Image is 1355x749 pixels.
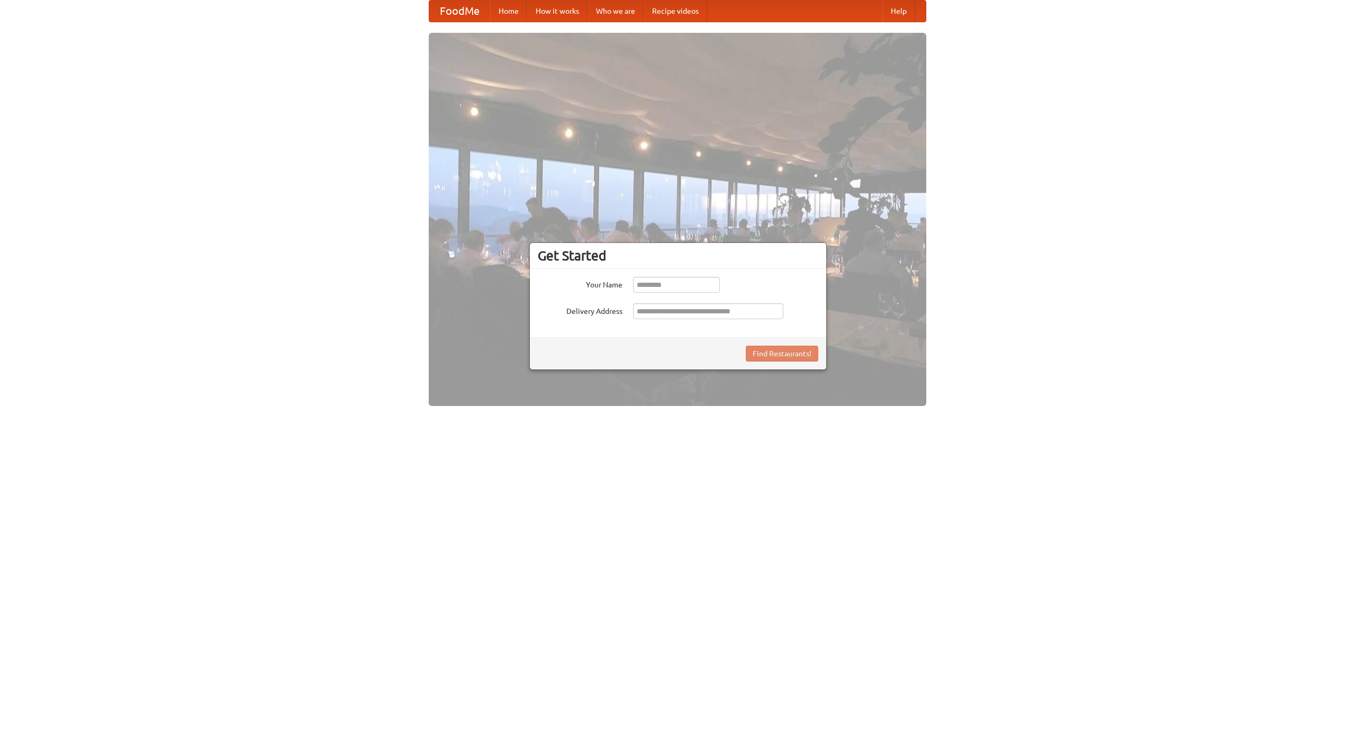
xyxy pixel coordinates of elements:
a: Who we are [588,1,644,22]
h3: Get Started [538,248,818,264]
a: Home [490,1,527,22]
a: Recipe videos [644,1,707,22]
label: Your Name [538,277,622,290]
a: Help [882,1,915,22]
a: How it works [527,1,588,22]
a: FoodMe [429,1,490,22]
button: Find Restaurants! [746,346,818,362]
label: Delivery Address [538,303,622,317]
